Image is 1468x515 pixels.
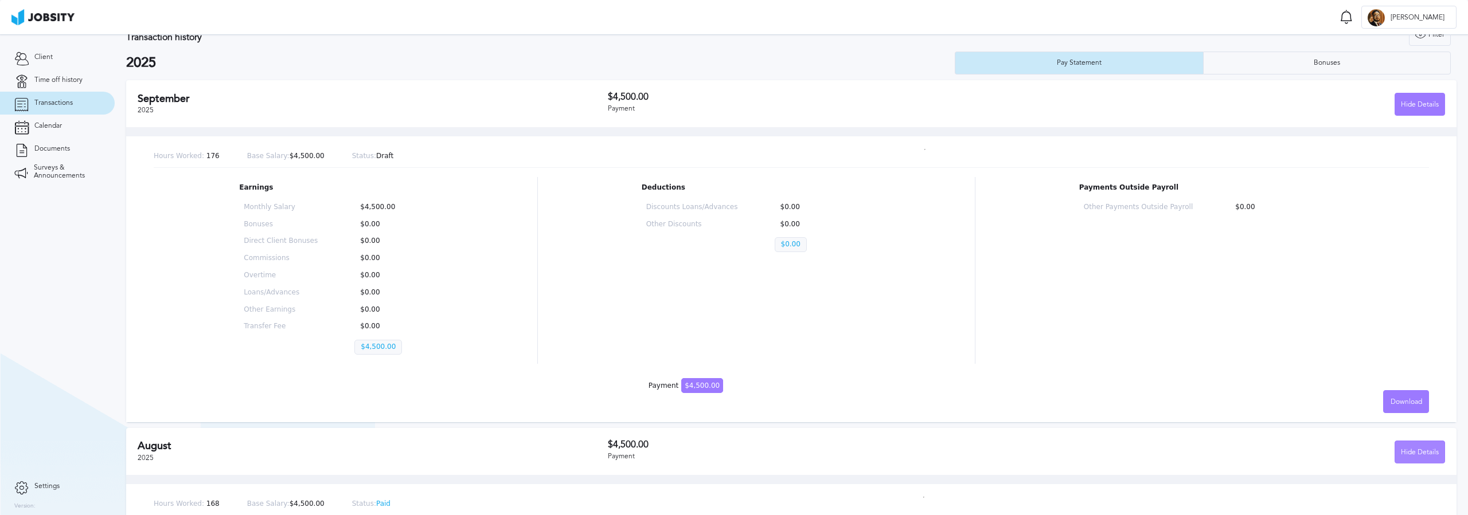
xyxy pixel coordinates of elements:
[154,500,204,508] span: Hours Worked:
[138,106,154,114] span: 2025
[646,221,738,229] p: Other Discounts
[138,440,608,452] h2: August
[775,221,866,229] p: $0.00
[775,203,866,211] p: $0.00
[354,237,428,245] p: $0.00
[352,152,394,160] p: Draft
[154,152,204,160] span: Hours Worked:
[1391,398,1422,406] span: Download
[34,482,60,490] span: Settings
[244,272,318,280] p: Overtime
[34,76,83,84] span: Time off history
[1079,184,1344,192] p: Payments Outside Payroll
[1410,23,1450,46] div: Filter
[34,122,62,130] span: Calendar
[1368,9,1385,26] div: L
[34,164,100,180] span: Surveys & Announcements
[1409,23,1451,46] button: Filter
[244,306,318,314] p: Other Earnings
[154,152,220,160] p: 176
[354,306,428,314] p: $0.00
[354,340,402,355] p: $4,500.00
[642,184,870,192] p: Deductions
[244,254,318,262] p: Commissions
[1203,52,1451,74] button: Bonuses
[244,323,318,331] p: Transfer Fee
[608,105,1026,113] div: Payment
[1395,93,1445,116] button: Hide Details
[354,272,428,280] p: $0.00
[1395,93,1444,116] div: Hide Details
[1229,203,1338,211] p: $0.00
[352,500,391,508] p: Paid
[649,382,723,390] div: Payment
[608,453,1026,461] div: Payment
[354,254,428,262] p: $0.00
[34,99,73,107] span: Transactions
[775,237,807,252] p: $0.00
[352,152,376,160] span: Status:
[1308,59,1346,67] div: Bonuses
[354,289,428,297] p: $0.00
[1395,441,1444,464] div: Hide Details
[646,203,738,211] p: Discounts Loans/Advances
[354,323,428,331] p: $0.00
[34,145,70,153] span: Documents
[244,237,318,245] p: Direct Client Bonuses
[239,184,433,192] p: Earnings
[34,53,53,61] span: Client
[608,439,1026,450] h3: $4,500.00
[354,221,428,229] p: $0.00
[126,55,955,71] h2: 2025
[247,500,325,508] p: $4,500.00
[1051,59,1107,67] div: Pay Statement
[138,454,154,462] span: 2025
[247,500,290,508] span: Base Salary:
[138,93,608,105] h2: September
[244,221,318,229] p: Bonuses
[11,9,75,25] img: ab4bad089aa723f57921c736e9817d99.png
[1084,203,1193,211] p: Other Payments Outside Payroll
[14,503,36,510] label: Version:
[126,32,852,42] h3: Transaction history
[1385,14,1450,22] span: [PERSON_NAME]
[352,500,376,508] span: Status:
[154,500,220,508] p: 168
[1395,441,1445,463] button: Hide Details
[681,378,723,393] span: $4,500.00
[247,152,290,160] span: Base Salary:
[955,52,1203,74] button: Pay Statement
[354,203,428,211] p: $4,500.00
[608,92,1026,102] h3: $4,500.00
[1361,6,1457,29] button: L[PERSON_NAME]
[1383,390,1429,413] button: Download
[244,203,318,211] p: Monthly Salary
[244,289,318,297] p: Loans/Advances
[247,152,325,160] p: $4,500.00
